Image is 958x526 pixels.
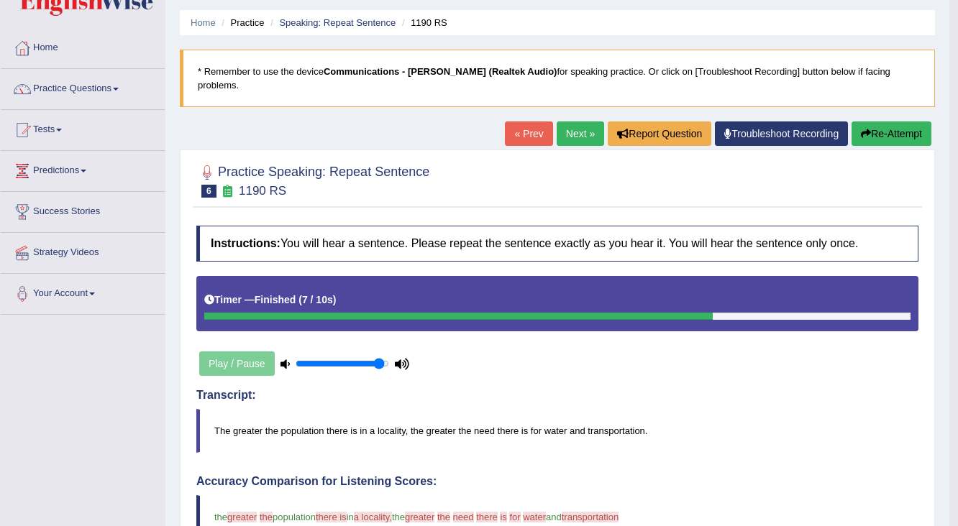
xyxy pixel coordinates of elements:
span: there is [316,512,347,522]
span: for [509,512,520,522]
button: Report Question [608,121,711,146]
span: population [273,512,316,522]
h4: Accuracy Comparison for Listening Scores: [196,475,918,488]
a: Tests [1,110,165,146]
span: a locality, [354,512,392,522]
li: Practice [218,16,264,29]
b: Communications - [PERSON_NAME] (Realtek Audio) [324,66,557,77]
span: water [523,512,546,522]
li: 1190 RS [398,16,447,29]
span: there [476,512,498,522]
a: Predictions [1,151,165,187]
a: Home [1,28,165,64]
small: Exam occurring question [220,185,235,198]
a: Your Account [1,274,165,310]
blockquote: The greater the population there is in a locality, the greater the need there is for water and tr... [196,409,918,453]
a: Speaking: Repeat Sentence [279,17,396,28]
span: is [500,512,506,522]
span: the [437,512,450,522]
b: Instructions: [211,237,280,249]
a: « Prev [505,121,552,146]
span: greater [405,512,434,522]
span: greater [227,512,257,522]
span: and [546,512,562,522]
b: ( [298,294,302,305]
span: in [347,512,354,522]
blockquote: * Remember to use the device for speaking practice. Or click on [Troubleshoot Recording] button b... [180,50,935,107]
b: Finished [255,294,296,305]
span: the [260,512,273,522]
h2: Practice Speaking: Repeat Sentence [196,162,429,198]
span: the [392,512,405,522]
button: Re-Attempt [852,121,931,146]
span: transportation [562,512,619,522]
a: Home [191,17,216,28]
b: 7 / 10s [302,294,333,305]
span: 6 [201,185,216,198]
h4: You will hear a sentence. Please repeat the sentence exactly as you hear it. You will hear the se... [196,226,918,262]
span: the [214,512,227,522]
span: need [453,512,474,522]
a: Success Stories [1,192,165,228]
small: 1190 RS [239,184,286,198]
h5: Timer — [204,295,336,305]
a: Next » [557,121,604,146]
a: Practice Questions [1,69,165,105]
a: Strategy Videos [1,233,165,269]
b: ) [333,294,337,305]
a: Troubleshoot Recording [715,121,848,146]
h4: Transcript: [196,389,918,402]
